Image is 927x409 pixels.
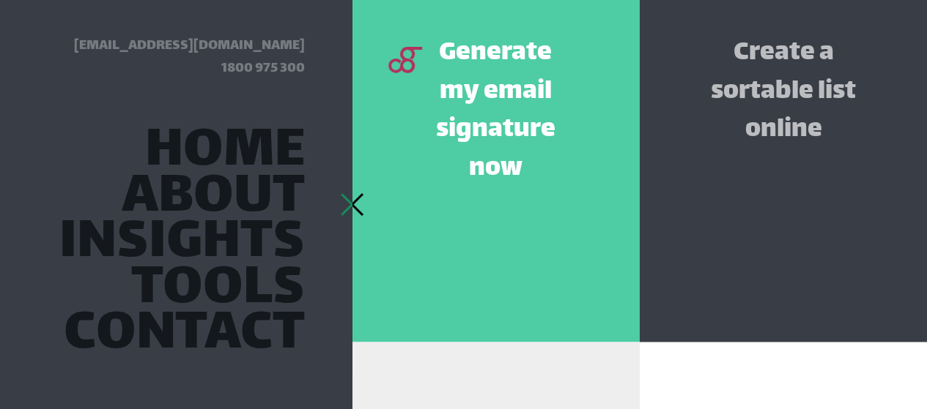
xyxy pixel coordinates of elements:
[122,179,305,219] a: About
[59,225,305,264] a: Insights
[422,35,569,190] p: Generate my email signature now
[388,47,422,157] img: Blackgate
[74,34,305,58] a: [EMAIL_ADDRESS][DOMAIN_NAME]
[710,35,857,151] p: Create a sortable list online
[145,133,305,173] a: Home
[131,271,305,310] a: Tools
[221,57,305,80] a: 1800 975 300
[64,316,305,356] a: Contact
